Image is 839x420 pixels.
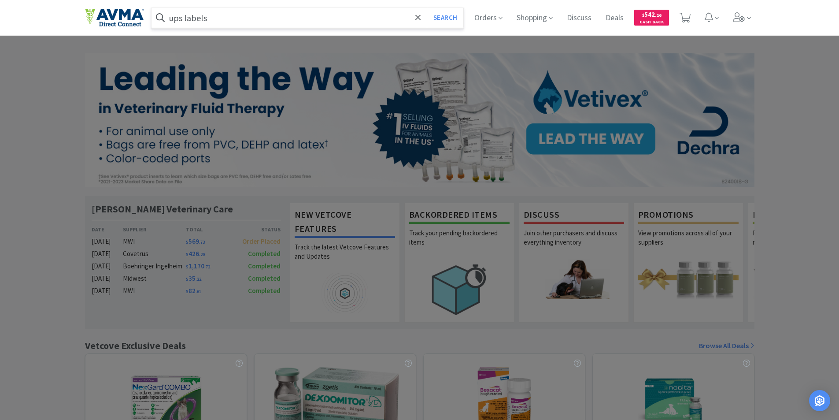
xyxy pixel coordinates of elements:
[563,14,595,22] a: Discuss
[602,14,627,22] a: Deals
[634,6,669,30] a: $542.26Cash Back
[427,7,463,28] button: Search
[639,20,664,26] span: Cash Back
[642,12,644,18] span: $
[152,7,464,28] input: Search by item, sku, manufacturer, ingredient, size...
[809,390,830,411] div: Open Intercom Messenger
[642,10,662,19] span: 542
[85,8,144,27] img: e4e33dab9f054f5782a47901c742baa9_102.png
[655,12,662,18] span: . 26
